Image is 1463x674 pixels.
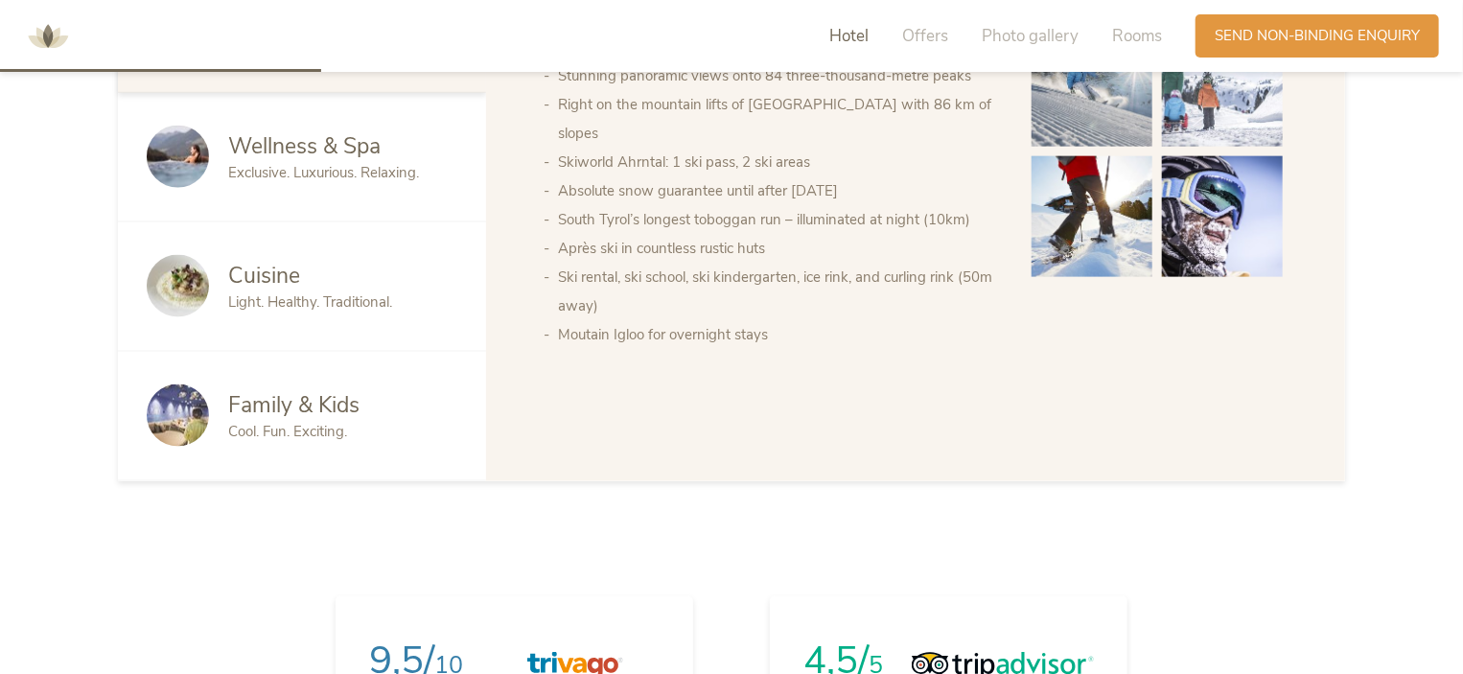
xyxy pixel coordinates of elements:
[558,263,993,320] li: Ski rental, ski school, ski kindergarten, ice rink, and curling rink (50m away)
[902,25,948,47] span: Offers
[558,61,993,90] li: Stunning panoramic views onto 84 three-thousand-metre peaks
[228,292,392,312] span: Light. Healthy. Traditional.
[829,25,869,47] span: Hotel
[558,90,993,148] li: Right on the mountain lifts of [GEOGRAPHIC_DATA] with 86 km of slopes
[982,25,1079,47] span: Photo gallery
[558,320,993,349] li: Moutain Igloo for overnight stays
[19,29,77,42] a: AMONTI & LUNARIS Wellnessresort
[228,422,347,441] span: Cool. Fun. Exciting.
[228,163,419,182] span: Exclusive. Luxurious. Relaxing.
[558,205,993,234] li: South Tyrol’s longest toboggan run – illuminated at night (10km)
[558,234,993,263] li: Après ski in countless rustic huts
[228,131,381,161] span: Wellness & Spa
[19,8,77,65] img: AMONTI & LUNARIS Wellnessresort
[558,148,993,176] li: Skiworld Ahrntal: 1 ski pass, 2 ski areas
[558,176,993,205] li: Absolute snow guarantee until after [DATE]
[1112,25,1162,47] span: Rooms
[228,261,300,291] span: Cuisine
[1215,26,1420,46] span: Send non-binding enquiry
[228,390,360,420] span: Family & Kids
